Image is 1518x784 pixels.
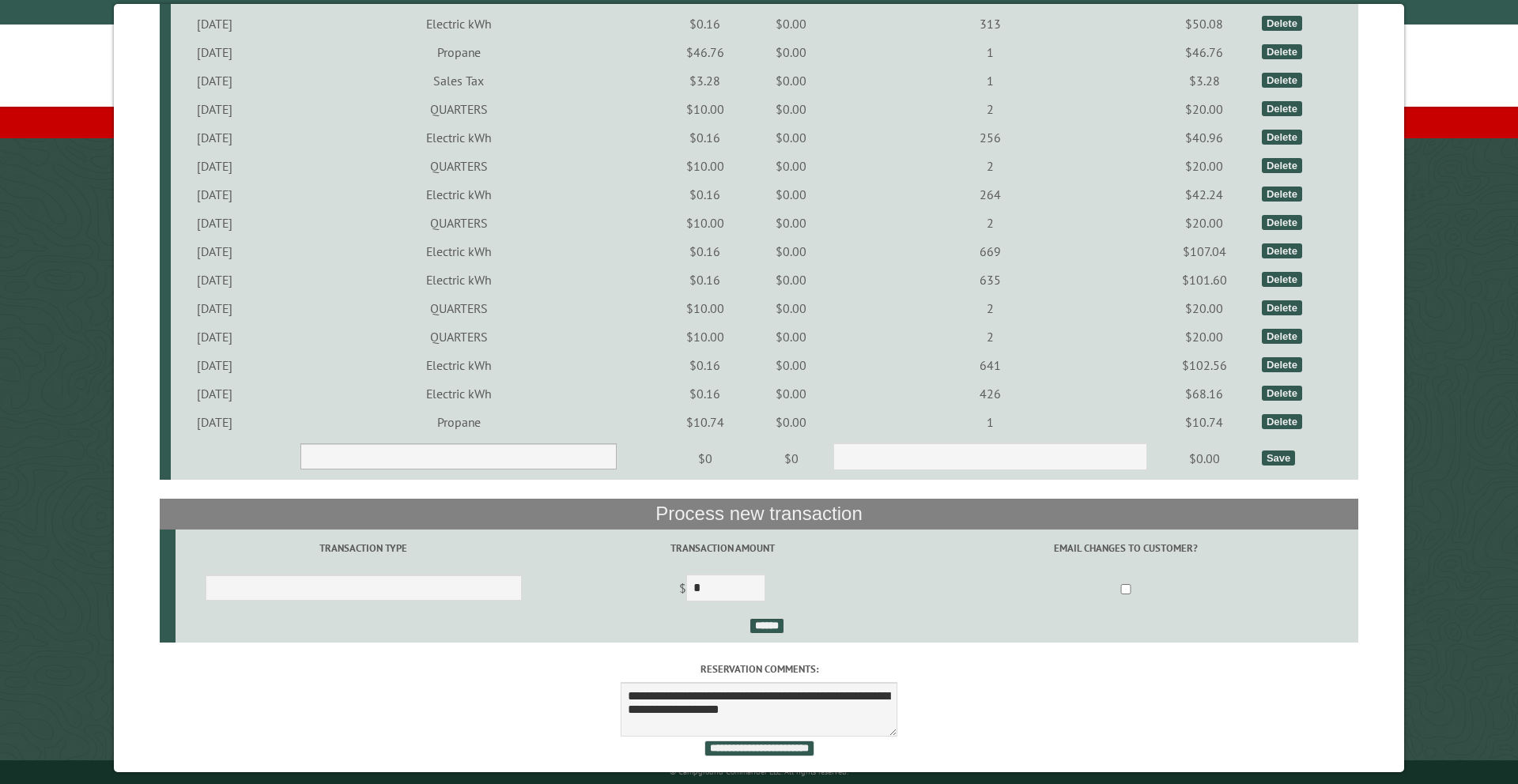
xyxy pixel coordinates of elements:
[658,294,752,322] td: $10.00
[1150,95,1259,123] td: $20.00
[160,661,1359,677] label: Reservation comments:
[830,408,1150,436] td: 1
[752,322,830,351] td: $0.00
[830,38,1150,66] td: 1
[1262,187,1302,202] div: Delete
[1150,152,1259,180] td: $20.00
[658,152,752,180] td: $10.00
[178,541,549,556] label: Transaction Type
[752,66,830,95] td: $0.00
[1150,266,1259,294] td: $101.60
[171,237,259,266] td: [DATE]
[830,66,1150,95] td: 1
[1150,408,1259,436] td: $10.74
[752,9,830,38] td: $0.00
[1262,329,1302,344] div: Delete
[830,266,1150,294] td: 635
[1150,237,1259,266] td: $107.04
[171,152,259,180] td: [DATE]
[1150,322,1259,351] td: $20.00
[752,123,830,152] td: $0.00
[752,152,830,180] td: $0.00
[752,180,830,209] td: $0.00
[830,379,1150,408] td: 426
[670,767,848,777] small: © Campground Commander LLC. All rights reserved.
[259,266,658,294] td: Electric kWh
[171,180,259,209] td: [DATE]
[658,266,752,294] td: $0.16
[554,541,891,556] label: Transaction Amount
[171,266,259,294] td: [DATE]
[1262,300,1302,315] div: Delete
[1150,38,1259,66] td: $46.76
[171,209,259,237] td: [DATE]
[259,351,658,379] td: Electric kWh
[1262,272,1302,287] div: Delete
[658,237,752,266] td: $0.16
[658,436,752,481] td: $0
[1150,294,1259,322] td: $20.00
[752,95,830,123] td: $0.00
[830,95,1150,123] td: 2
[1150,180,1259,209] td: $42.24
[171,351,259,379] td: [DATE]
[752,408,830,436] td: $0.00
[1262,101,1302,116] div: Delete
[830,152,1150,180] td: 2
[259,408,658,436] td: Propane
[259,294,658,322] td: QUARTERS
[1150,351,1259,379] td: $102.56
[752,38,830,66] td: $0.00
[752,436,830,481] td: $0
[259,152,658,180] td: QUARTERS
[1150,123,1259,152] td: $40.96
[830,322,1150,351] td: 2
[1262,357,1302,372] div: Delete
[1262,215,1302,230] div: Delete
[1262,44,1302,59] div: Delete
[171,379,259,408] td: [DATE]
[752,237,830,266] td: $0.00
[171,294,259,322] td: [DATE]
[752,266,830,294] td: $0.00
[259,123,658,152] td: Electric kWh
[658,379,752,408] td: $0.16
[658,180,752,209] td: $0.16
[259,180,658,209] td: Electric kWh
[658,9,752,38] td: $0.16
[658,38,752,66] td: $46.76
[171,66,259,95] td: [DATE]
[1262,386,1302,401] div: Delete
[1150,66,1259,95] td: $3.28
[259,322,658,351] td: QUARTERS
[752,379,830,408] td: $0.00
[1262,450,1295,465] div: Save
[752,294,830,322] td: $0.00
[259,9,658,38] td: Electric kWh
[658,351,752,379] td: $0.16
[259,38,658,66] td: Propane
[658,209,752,237] td: $10.00
[171,38,259,66] td: [DATE]
[1262,73,1302,88] div: Delete
[171,322,259,351] td: [DATE]
[1150,379,1259,408] td: $68.16
[1150,436,1259,481] td: $0.00
[259,209,658,237] td: QUARTERS
[552,567,893,612] td: $
[658,408,752,436] td: $10.74
[259,237,658,266] td: Electric kWh
[830,180,1150,209] td: 264
[1262,130,1302,145] div: Delete
[658,66,752,95] td: $3.28
[830,294,1150,322] td: 2
[259,379,658,408] td: Electric kWh
[1262,16,1302,31] div: Delete
[830,209,1150,237] td: 2
[830,123,1150,152] td: 256
[171,408,259,436] td: [DATE]
[160,499,1359,529] th: Process new transaction
[658,322,752,351] td: $10.00
[171,123,259,152] td: [DATE]
[1262,414,1302,429] div: Delete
